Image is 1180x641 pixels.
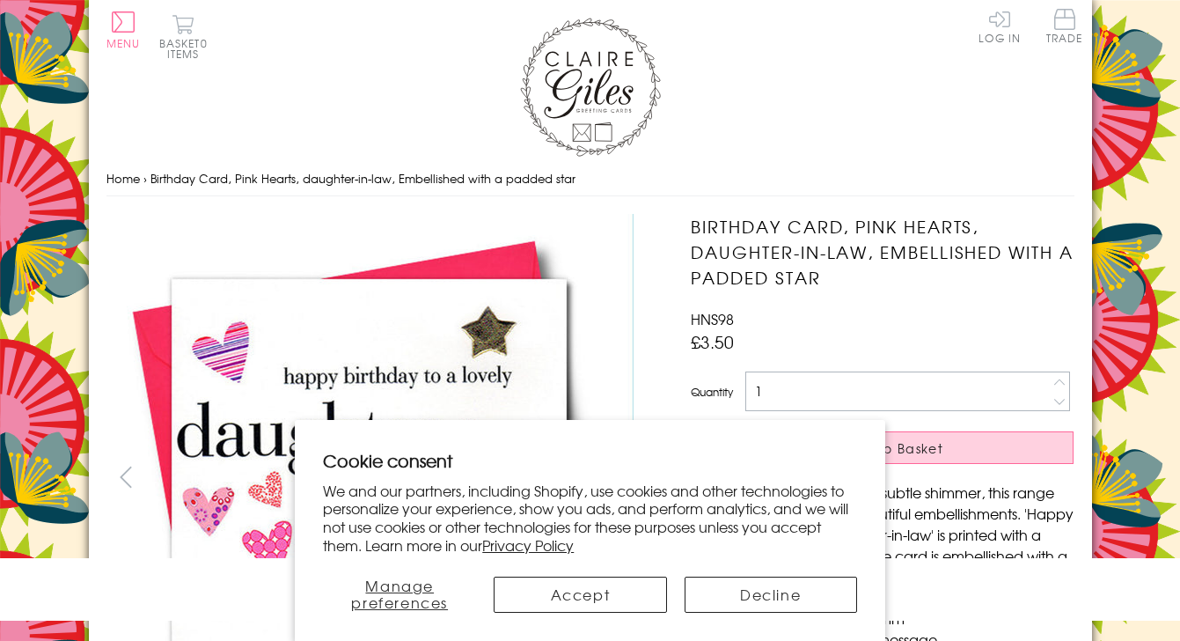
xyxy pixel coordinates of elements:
img: Claire Giles Greetings Cards [520,18,661,157]
a: Privacy Policy [482,534,574,556]
span: Menu [106,35,141,51]
h2: Cookie consent [323,448,857,473]
a: Log In [978,9,1021,43]
button: Manage preferences [323,577,476,613]
span: HNS98 [691,308,734,329]
button: Accept [494,577,666,613]
span: Add to Basket [843,439,943,457]
button: prev [106,457,146,497]
a: Trade [1046,9,1083,47]
button: Menu [106,11,141,48]
label: Quantity [691,384,733,400]
button: Basket0 items [159,14,208,59]
p: We and our partners, including Shopify, use cookies and other technologies to personalize your ex... [323,482,857,555]
span: Manage preferences [351,575,448,613]
span: Trade [1046,9,1083,43]
span: › [143,170,147,187]
h1: Birthday Card, Pink Hearts, daughter-in-law, Embellished with a padded star [691,214,1074,290]
a: Home [106,170,140,187]
button: Decline [685,577,857,613]
nav: breadcrumbs [106,161,1074,197]
span: Birthday Card, Pink Hearts, daughter-in-law, Embellished with a padded star [150,170,575,187]
span: 0 items [167,35,208,62]
span: £3.50 [691,329,734,354]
